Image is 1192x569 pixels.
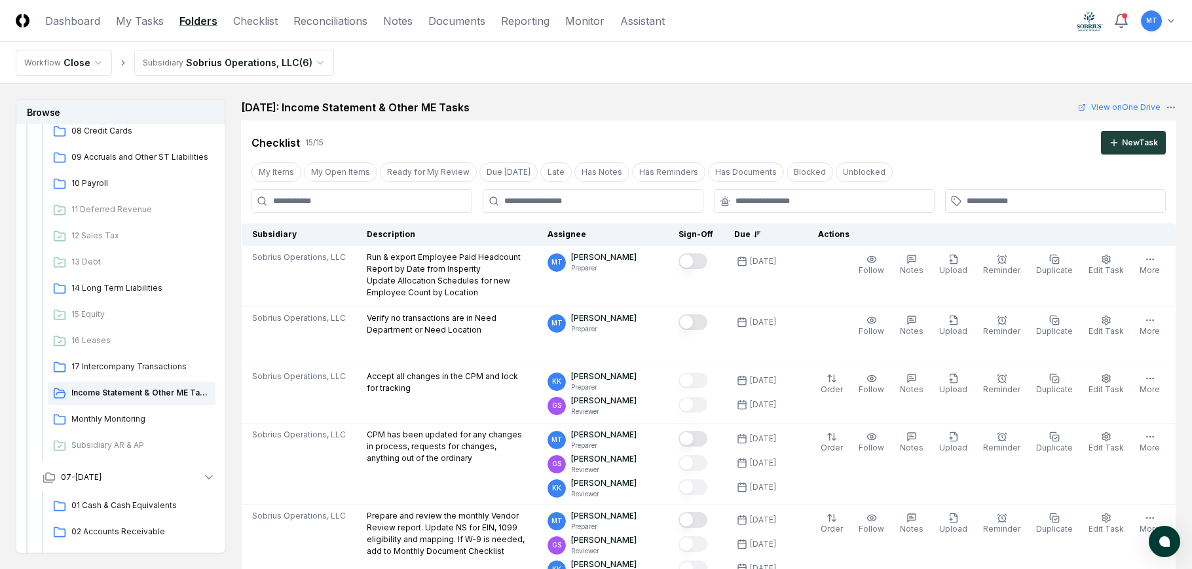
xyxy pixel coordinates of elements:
span: Upload [939,384,967,394]
span: Order [821,443,843,452]
span: Duplicate [1036,326,1073,336]
a: 16 Leases [48,329,215,353]
button: Notes [897,510,926,538]
span: Subsidiary AR & AP [71,439,210,451]
a: Reconciliations [293,13,367,29]
span: Sobrius Operations, LLC [252,371,346,382]
a: Monthly Monitoring [48,408,215,431]
a: Folders [179,13,217,29]
button: Upload [937,371,970,398]
p: [PERSON_NAME] [571,453,637,465]
button: Reminder [980,251,1023,279]
button: Notes [897,312,926,340]
p: Reviewer [571,489,637,499]
button: 07-[DATE] [32,463,226,492]
a: Dashboard [45,13,100,29]
span: Follow [859,384,884,394]
a: 09 Accruals and Other ST Liabilities [48,146,215,170]
button: Reminder [980,429,1023,456]
button: Duplicate [1034,371,1075,398]
button: More [1137,251,1163,279]
button: Has Documents [708,162,784,182]
button: Edit Task [1086,510,1127,538]
div: 15 / 15 [305,137,324,149]
button: Mark complete [679,479,707,495]
p: [PERSON_NAME] [571,534,637,546]
button: Duplicate [1034,429,1075,456]
a: 15 Equity [48,303,215,327]
th: Sign-Off [668,223,724,246]
span: Sobrius Operations, LLC [252,510,346,522]
p: [PERSON_NAME] [571,429,637,441]
span: Reminder [983,524,1020,534]
button: My Items [251,162,301,182]
span: Notes [900,326,923,336]
span: Upload [939,443,967,452]
div: [DATE] [750,514,776,526]
button: Upload [937,429,970,456]
span: MT [551,257,563,267]
span: Sobrius Operations, LLC [252,429,346,441]
button: Edit Task [1086,251,1127,279]
button: Edit Task [1086,371,1127,398]
button: Mark complete [679,314,707,330]
span: Duplicate [1036,524,1073,534]
button: Mark complete [679,455,707,471]
button: More [1137,510,1163,538]
div: [DATE] [750,481,776,493]
p: Run & export Employee Paid Headcount Report by Date from Insperity Update Allocation Schedules fo... [367,251,527,299]
span: Duplicate [1036,384,1073,394]
button: Mark complete [679,253,707,269]
p: Accept all changes in the CPM and lock for tracking [367,371,527,394]
button: Mark complete [679,397,707,413]
span: Edit Task [1089,443,1124,452]
button: Duplicate [1034,312,1075,340]
button: Follow [856,312,887,340]
span: Upload [939,265,967,275]
a: Notes [383,13,413,29]
a: My Tasks [116,13,164,29]
a: Documents [428,13,485,29]
th: Subsidiary [242,223,357,246]
span: 03 Inventory [71,552,210,564]
span: GS [552,540,561,550]
span: Edit Task [1089,524,1124,534]
span: MT [551,318,563,328]
button: Mark complete [679,536,707,552]
div: New Task [1122,137,1158,149]
a: 17 Intercompany Transactions [48,356,215,379]
span: 02 Accounts Receivable [71,526,210,538]
button: Follow [856,429,887,456]
span: KK [552,376,561,386]
span: Sobrius Operations, LLC [252,312,346,324]
h2: [DATE]: Income Statement & Other ME Tasks [241,100,470,115]
button: Blocked [787,162,833,182]
button: Upload [937,510,970,538]
p: Preparer [571,522,637,532]
th: Assignee [537,223,668,246]
span: 13 Debt [71,256,210,268]
a: 10 Payroll [48,172,215,196]
p: Reviewer [571,465,637,475]
div: Due [734,229,787,240]
img: Logo [16,14,29,28]
p: Preparer [571,324,637,334]
img: Sobrius logo [1077,10,1103,31]
span: MT [551,516,563,526]
button: Mark complete [679,431,707,447]
button: Duplicate [1034,510,1075,538]
span: Notes [900,384,923,394]
span: Monthly Monitoring [71,413,210,425]
nav: breadcrumb [16,50,334,76]
button: Follow [856,251,887,279]
button: Late [540,162,572,182]
div: [DATE] [750,399,776,411]
span: Sobrius Operations, LLC [252,251,346,263]
a: 12 Sales Tax [48,225,215,248]
span: Order [821,384,843,394]
span: KK [552,483,561,493]
p: Prepare and review the monthly Vendor Review report. Update NS for EIN, 1099 eligibility and mapp... [367,510,527,557]
button: Follow [856,371,887,398]
span: Notes [900,524,923,534]
span: Follow [859,524,884,534]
